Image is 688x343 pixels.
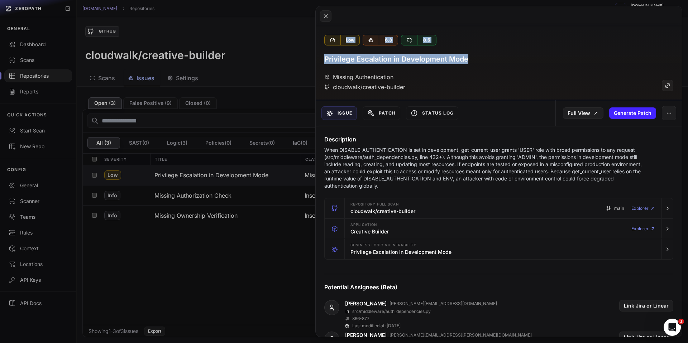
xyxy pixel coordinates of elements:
span: Application [350,223,377,227]
button: Generate Patch [609,107,656,119]
p: src/middleware/auth_dependencies.py [352,309,431,314]
button: Repository Full scan cloudwalk/creative-builder main Explorer [325,198,673,218]
a: [PERSON_NAME] [345,300,387,307]
div: cloudwalk/creative-builder [324,83,405,91]
button: Application Creative Builder Explorer [325,219,673,239]
a: Explorer [631,222,656,236]
iframe: Intercom live chat [664,319,681,336]
h3: Privilege Escalation in Development Mode [350,248,451,256]
button: Issue [321,106,357,120]
a: Full View [563,107,603,119]
h4: Potential Assignees (Beta) [324,283,673,291]
h3: cloudwalk/creative-builder [350,208,415,215]
button: Link Jira or Linear [619,332,673,343]
span: Repository Full scan [350,203,399,206]
span: Business Logic Vulnerability [350,243,416,247]
p: [PERSON_NAME][EMAIL_ADDRESS][DOMAIN_NAME] [390,301,497,306]
button: Business Logic Vulnerability Privilege Escalation in Development Mode [325,239,673,259]
h4: Description [324,135,673,144]
button: Patch [363,106,400,120]
button: Status Log [406,106,458,120]
h3: Creative Builder [350,228,389,235]
a: [PERSON_NAME] [345,332,387,339]
p: [PERSON_NAME][EMAIL_ADDRESS][PERSON_NAME][DOMAIN_NAME] [390,332,532,338]
p: Last modified at: [DATE] [352,323,401,329]
p: When DISABLE_AUTHENTICATION is set in development, get_current_user grants 'USER' role with broad... [324,146,645,189]
span: 1 [678,319,684,324]
p: 866 - 877 [352,316,369,322]
span: main [614,206,624,211]
button: Link Jira or Linear [619,300,673,311]
a: Explorer [631,201,656,216]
